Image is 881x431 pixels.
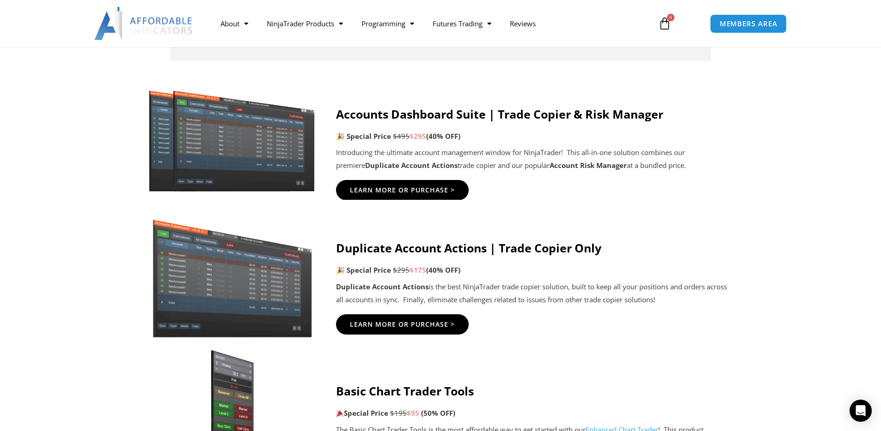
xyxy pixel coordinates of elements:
span: MEMBERS AREA [720,20,777,27]
b: (40% OFF) [426,265,460,275]
nav: Menu [211,13,648,34]
a: Programming [352,13,423,34]
div: Open Intercom Messenger [850,400,872,422]
h4: Duplicate Account Actions | Trade Copier Only [336,241,729,255]
strong: Special Price [336,408,388,418]
strong: 🎉 Special Price [336,265,391,275]
strong: Basic Chart Trader Tools [336,383,474,399]
a: MEMBERS AREA [710,14,787,33]
span: Learn More Or Purchase > [350,321,455,328]
a: Futures Trading [423,13,501,34]
strong: Account Risk Manager [550,161,627,170]
p: Introducing the ultimate account management window for NinjaTrader! This all-in-one solution comb... [336,146,729,172]
img: LogoAI | Affordable Indicators – NinjaTrader [94,7,194,40]
strong: Duplicate Account Actions [365,161,458,170]
a: Learn More Or Purchase > [336,180,469,200]
span: (50% OFF) [421,408,455,418]
span: 0 [667,14,674,21]
strong: Duplicate Account Actions [336,282,428,291]
a: 0 [644,10,685,37]
img: Screenshot 2024-08-26 15414455555 | Affordable Indicators – NinjaTrader [152,210,313,338]
strong: Accounts Dashboard Suite | Trade Copier & Risk Manager [336,106,663,122]
a: About [211,13,257,34]
span: $295 [410,132,426,141]
img: Screenshot 2024-11-20 151221 | Affordable Indicators – NinjaTrader [144,86,321,193]
span: $295 [393,265,410,275]
span: $95 [407,408,419,418]
span: Learn More Or Purchase > [350,187,455,193]
span: $195 [390,408,407,418]
a: Reviews [501,13,545,34]
span: $495 [393,132,410,141]
strong: 🎉 Special Price [336,132,391,141]
p: is the best NinjaTrader trade copier solution, built to keep all your positions and orders across... [336,281,729,306]
img: 🎉 [336,410,343,417]
a: NinjaTrader Products [257,13,352,34]
a: Learn More Or Purchase > [336,314,469,335]
span: $175 [410,265,426,275]
b: (40% OFF) [426,132,460,141]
